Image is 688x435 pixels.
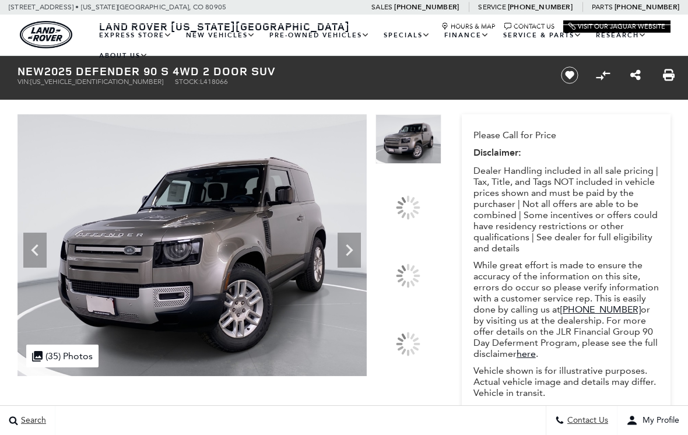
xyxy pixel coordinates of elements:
[473,165,659,254] p: Dealer Handling included in all sale pricing | Tax, Title, and Tags NOT included in vehicle price...
[200,78,228,86] span: L418066
[473,129,659,141] p: Please Call for Price
[557,66,582,85] button: Save vehicle
[473,146,521,159] strong: Disclaimer:
[17,114,367,376] img: New 2025 Silicon Silver Land Rover S image 1
[496,25,589,45] a: Service & Parts
[9,3,226,11] a: [STREET_ADDRESS] • [US_STATE][GEOGRAPHIC_DATA], CO 80905
[17,65,542,78] h1: 2025 Defender 90 S 4WD 2 Door SUV
[92,25,179,45] a: EXPRESS STORE
[617,406,688,435] button: user-profile-menu
[92,19,357,33] a: Land Rover [US_STATE][GEOGRAPHIC_DATA]
[18,416,46,426] span: Search
[371,3,392,11] span: Sales
[17,63,44,79] strong: New
[594,66,612,84] button: Compare vehicle
[568,23,665,30] a: Visit Our Jaguar Website
[638,416,679,426] span: My Profile
[504,23,554,30] a: Contact Us
[508,2,573,12] a: [PHONE_NUMBER]
[615,2,679,12] a: [PHONE_NUMBER]
[437,25,496,45] a: Finance
[473,365,659,398] p: Vehicle shown is for illustrative purposes. Actual vehicle image and details may differ. Vehicle ...
[175,78,200,86] span: Stock:
[179,25,262,45] a: New Vehicles
[262,25,377,45] a: Pre-Owned Vehicles
[473,404,659,426] p: Current Manufacturer’s Suggested Retail Price is subject to change.
[589,25,654,45] a: Research
[20,21,72,48] a: land-rover
[517,348,536,359] a: here
[560,304,641,315] a: [PHONE_NUMBER]
[663,68,675,82] a: Print this New 2025 Defender 90 S 4WD 2 Door SUV
[30,78,163,86] span: [US_VEHICLE_IDENTIFICATION_NUMBER]
[592,3,613,11] span: Parts
[473,259,659,359] p: While great effort is made to ensure the accuracy of the information on this site, errors do occu...
[99,19,350,33] span: Land Rover [US_STATE][GEOGRAPHIC_DATA]
[478,3,506,11] span: Service
[26,345,99,367] div: (35) Photos
[92,45,155,66] a: About Us
[92,25,671,66] nav: Main Navigation
[375,114,441,164] img: New 2025 Silicon Silver Land Rover S image 1
[20,21,72,48] img: Land Rover
[394,2,459,12] a: [PHONE_NUMBER]
[441,23,496,30] a: Hours & Map
[564,416,608,426] span: Contact Us
[630,68,641,82] a: Share this New 2025 Defender 90 S 4WD 2 Door SUV
[377,25,437,45] a: Specials
[17,78,30,86] span: VIN:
